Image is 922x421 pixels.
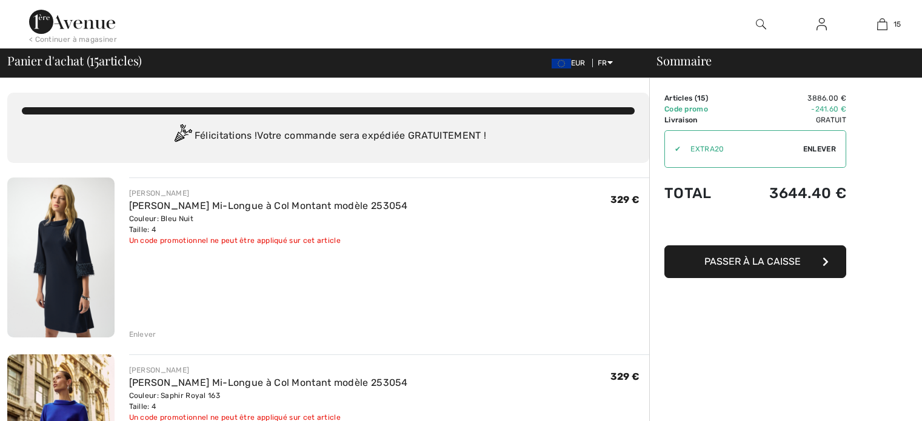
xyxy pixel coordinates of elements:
div: Couleur: Saphir Royal 163 Taille: 4 [129,390,408,412]
span: 329 € [610,371,640,382]
span: Enlever [803,144,836,154]
img: Robe Droite Mi-Longue à Col Montant modèle 253054 [7,177,115,337]
div: [PERSON_NAME] [129,188,408,199]
img: Congratulation2.svg [170,124,195,148]
img: 1ère Avenue [29,10,115,34]
div: Sommaire [642,55,915,67]
img: Mes infos [817,17,827,31]
a: [PERSON_NAME] Mi-Longue à Col Montant modèle 253054 [129,377,408,388]
td: Articles ( ) [664,93,733,104]
td: 3644.40 € [733,173,846,214]
td: -241.60 € [733,104,846,114]
iframe: PayPal [664,214,846,241]
span: EUR [552,59,590,67]
span: Passer à la caisse [704,256,801,267]
span: Panier d'achat ( articles) [7,55,142,67]
div: Un code promotionnel ne peut être appliqué sur cet article [129,235,408,246]
div: Félicitations ! Votre commande sera expédiée GRATUITEMENT ! [22,124,635,148]
span: 15 [697,94,706,102]
div: [PERSON_NAME] [129,365,408,376]
span: 329 € [610,194,640,205]
a: 15 [852,17,912,31]
button: Passer à la caisse [664,245,846,278]
span: 15 [894,19,901,30]
a: Se connecter [807,17,837,32]
div: < Continuer à magasiner [29,34,117,45]
td: Code promo [664,104,733,114]
td: Gratuit [733,114,846,125]
div: ✔ [665,144,681,154]
img: Mon panier [877,17,887,31]
td: Livraison [664,114,733,125]
input: Code promo [681,131,803,167]
div: Enlever [129,329,156,340]
img: Euro [552,59,571,68]
img: recherche [756,17,766,31]
a: [PERSON_NAME] Mi-Longue à Col Montant modèle 253054 [129,200,408,211]
div: Couleur: Bleu Nuit Taille: 4 [129,213,408,235]
span: FR [598,59,613,67]
td: 3886.00 € [733,93,846,104]
td: Total [664,173,733,214]
span: 15 [90,51,99,67]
